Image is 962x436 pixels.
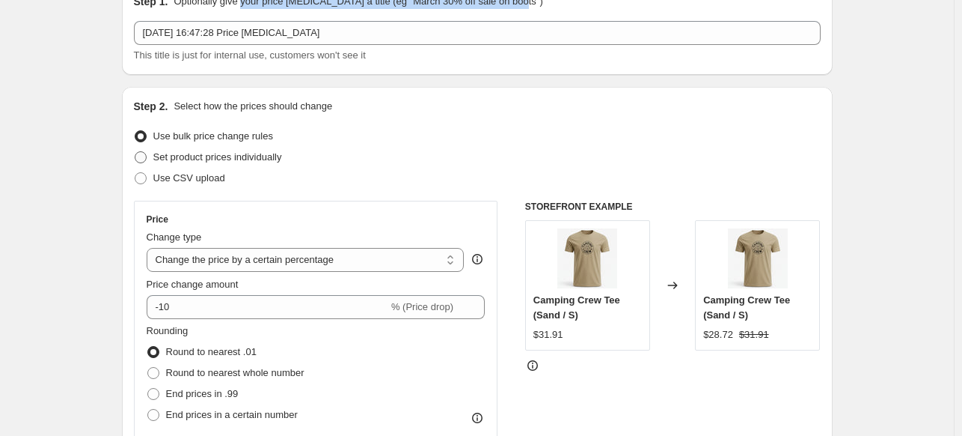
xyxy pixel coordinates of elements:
p: Select how the prices should change [174,99,332,114]
span: End prices in a certain number [166,409,298,420]
input: -15 [147,295,388,319]
span: Use CSV upload [153,172,225,184]
h2: Step 2. [134,99,168,114]
span: End prices in .99 [166,388,239,399]
h6: STOREFRONT EXAMPLE [525,201,821,213]
span: % (Price drop) [391,301,453,312]
input: 30% off holiday sale [134,21,821,45]
span: Camping Crew Tee (Sand / S) [533,294,620,321]
div: $28.72 [703,327,733,342]
span: Use bulk price change rules [153,130,273,142]
span: Price change amount [147,279,239,290]
span: Change type [147,231,202,243]
span: Round to nearest whole number [166,367,304,378]
span: Camping Crew Tee (Sand / S) [703,294,790,321]
div: help [470,252,485,267]
span: Round to nearest .01 [166,346,257,357]
span: Rounding [147,325,189,336]
img: 6b87fb1e-901c-4592-94ee-af9b7ce811ea_80x.jpg [557,228,617,288]
span: Set product prices individually [153,151,282,163]
div: $31.91 [533,327,563,342]
strike: $31.91 [739,327,769,342]
span: This title is just for internal use, customers won't see it [134,49,366,61]
h3: Price [147,214,168,225]
img: 6b87fb1e-901c-4592-94ee-af9b7ce811ea_80x.jpg [728,228,788,288]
